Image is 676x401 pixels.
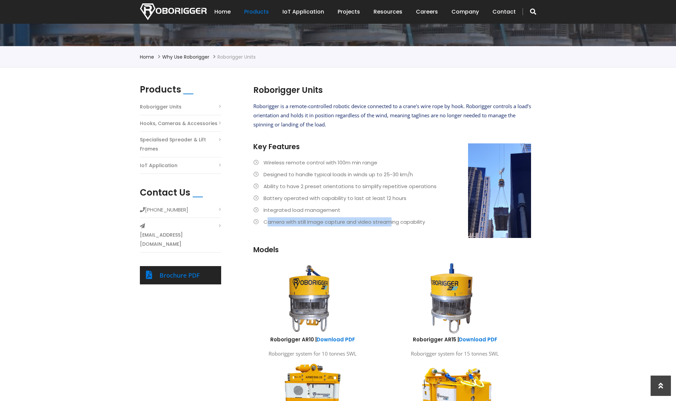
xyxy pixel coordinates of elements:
[140,54,154,60] a: Home
[247,336,379,343] h6: Roborigger AR10 |
[282,1,324,22] a: IoT Application
[244,1,269,22] a: Products
[140,161,177,170] a: IoT Application
[317,336,355,343] a: Download PDF
[416,1,438,22] a: Careers
[253,182,531,191] li: Ability to have 2 preset orientations to simplify repetitive operations
[253,205,531,215] li: Integrated load management
[389,349,521,358] p: Roborigger system for 15 tonnes SWL
[253,142,531,152] h3: Key Features
[140,119,217,128] a: Hooks, Cameras & Accessories
[389,336,521,343] h6: Roborigger AR15 |
[253,194,531,203] li: Battery operated with capability to last at least 12 hours
[253,103,531,128] span: Roborigger is a remote-controlled robotic device connected to a crane's wire rope by hook. Robori...
[253,217,531,226] li: Camera with still image capture and video streaming capability
[451,1,479,22] a: Company
[253,158,531,167] li: Wireless remote control with 100m min range
[140,187,190,198] h2: Contact Us
[338,1,360,22] a: Projects
[140,102,182,112] a: Roborigger Units
[253,245,531,255] h3: Models
[162,54,209,60] a: Why use Roborigger
[247,349,379,358] p: Roborigger system for 10 tonnes SWL
[140,205,221,218] li: [PHONE_NUMBER]
[140,230,221,249] a: [EMAIL_ADDRESS][DOMAIN_NAME]
[253,84,531,96] h2: Roborigger Units
[140,135,221,154] a: Specialised Spreader & Lift Frames
[140,3,207,20] img: Nortech
[140,84,181,95] h2: Products
[253,170,531,179] li: Designed to handle typical loads in winds up to 25-30 km/h
[374,1,402,22] a: Resources
[492,1,516,22] a: Contact
[214,1,231,22] a: Home
[459,336,497,343] a: Download PDF
[160,271,200,279] a: Brochure PDF
[217,53,256,61] li: Roborigger Units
